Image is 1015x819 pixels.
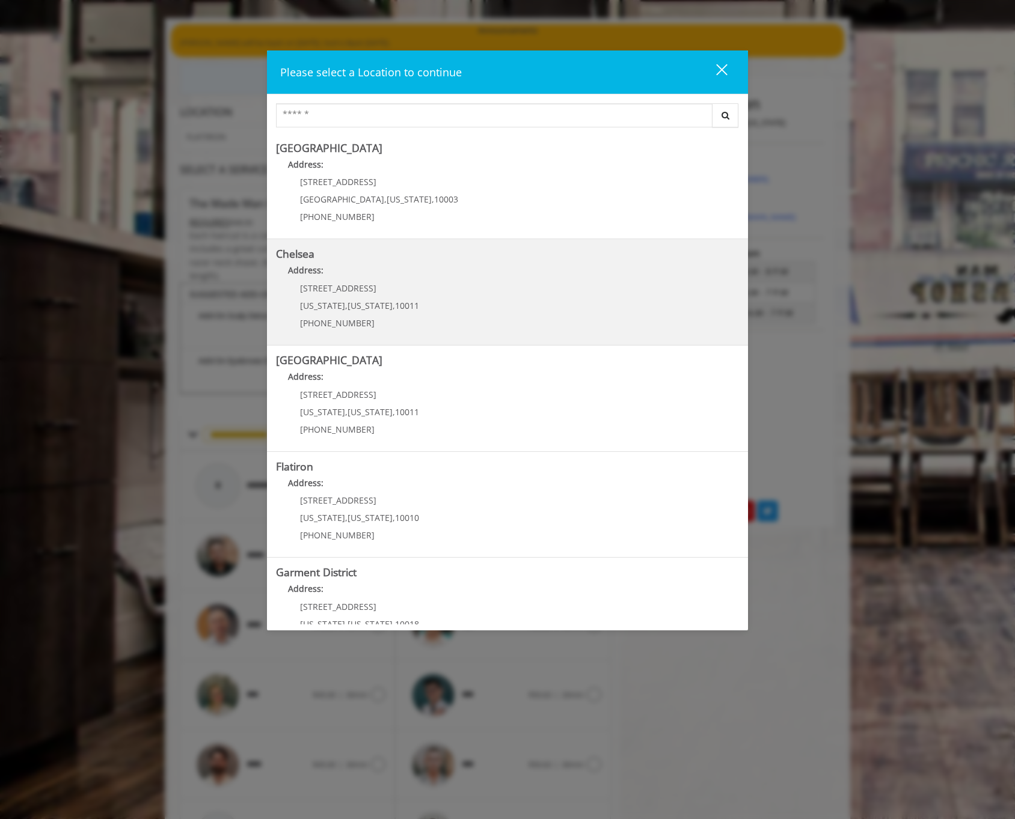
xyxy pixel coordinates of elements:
[300,618,345,630] span: [US_STATE]
[300,406,345,418] span: [US_STATE]
[300,601,376,612] span: [STREET_ADDRESS]
[300,512,345,523] span: [US_STATE]
[702,63,726,81] div: close dialog
[276,103,739,133] div: Center Select
[300,193,384,205] span: [GEOGRAPHIC_DATA]
[345,618,348,630] span: ,
[276,246,314,261] b: Chelsea
[393,406,395,418] span: ,
[288,371,324,382] b: Address:
[288,583,324,594] b: Address:
[348,512,393,523] span: [US_STATE]
[276,565,357,579] b: Garment District
[387,193,432,205] span: [US_STATE]
[300,176,376,187] span: [STREET_ADDRESS]
[719,111,732,120] i: Search button
[300,495,376,506] span: [STREET_ADDRESS]
[300,211,375,222] span: [PHONE_NUMBER]
[348,406,393,418] span: [US_STATE]
[300,389,376,400] span: [STREET_ADDRESS]
[276,353,382,367] b: [GEOGRAPHIC_DATA]
[348,300,393,311] span: [US_STATE]
[393,300,395,311] span: ,
[280,65,462,79] span: Please select a Location to continue
[288,264,324,276] b: Address:
[393,512,395,523] span: ,
[395,406,419,418] span: 10011
[276,103,713,127] input: Search Center
[395,300,419,311] span: 10011
[434,193,458,205] span: 10003
[300,282,376,294] span: [STREET_ADDRESS]
[300,529,375,541] span: [PHONE_NUMBER]
[276,141,382,155] b: [GEOGRAPHIC_DATA]
[345,512,348,523] span: ,
[694,59,735,84] button: close dialog
[395,618,419,630] span: 10018
[300,300,345,311] span: [US_STATE]
[300,317,375,329] span: [PHONE_NUMBER]
[345,406,348,418] span: ,
[395,512,419,523] span: 10010
[345,300,348,311] span: ,
[384,193,387,205] span: ,
[288,477,324,489] b: Address:
[288,159,324,170] b: Address:
[393,618,395,630] span: ,
[276,459,313,473] b: Flatiron
[348,618,393,630] span: [US_STATE]
[432,193,434,205] span: ,
[300,424,375,435] span: [PHONE_NUMBER]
